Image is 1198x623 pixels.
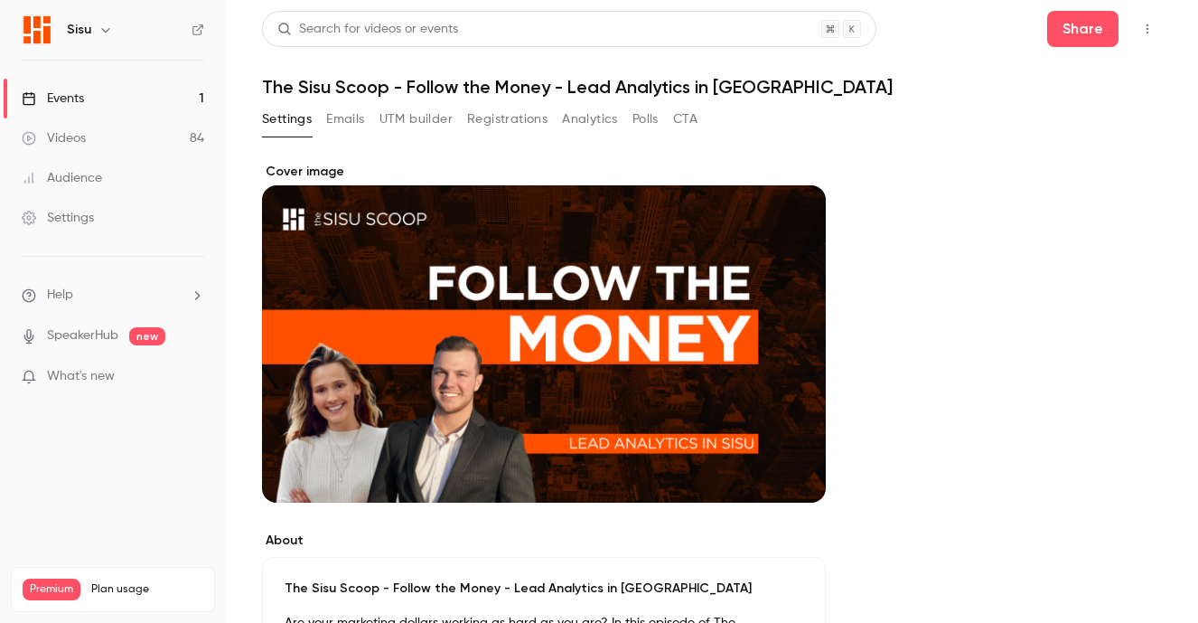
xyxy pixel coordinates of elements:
[262,163,826,503] section: Cover image
[467,105,548,134] button: Registrations
[22,286,204,305] li: help-dropdown-opener
[673,105,697,134] button: CTA
[22,129,86,147] div: Videos
[262,163,826,181] label: Cover image
[379,105,453,134] button: UTM builder
[22,90,84,108] div: Events
[22,169,102,187] div: Audience
[326,105,364,134] button: Emails
[1047,11,1118,47] button: Share
[129,327,165,345] span: new
[277,20,458,39] div: Search for videos or events
[285,580,803,598] p: The Sisu Scoop - Follow the Money - Lead Analytics in [GEOGRAPHIC_DATA]
[67,21,91,39] h6: Sisu
[22,209,94,227] div: Settings
[632,105,659,134] button: Polls
[47,367,115,386] span: What's new
[47,326,118,345] a: SpeakerHub
[262,76,1162,98] h1: The Sisu Scoop - Follow the Money - Lead Analytics in [GEOGRAPHIC_DATA]
[91,582,203,597] span: Plan usage
[262,105,312,134] button: Settings
[47,286,73,305] span: Help
[262,532,826,550] label: About
[23,579,80,600] span: Premium
[23,15,51,44] img: Sisu
[562,105,618,134] button: Analytics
